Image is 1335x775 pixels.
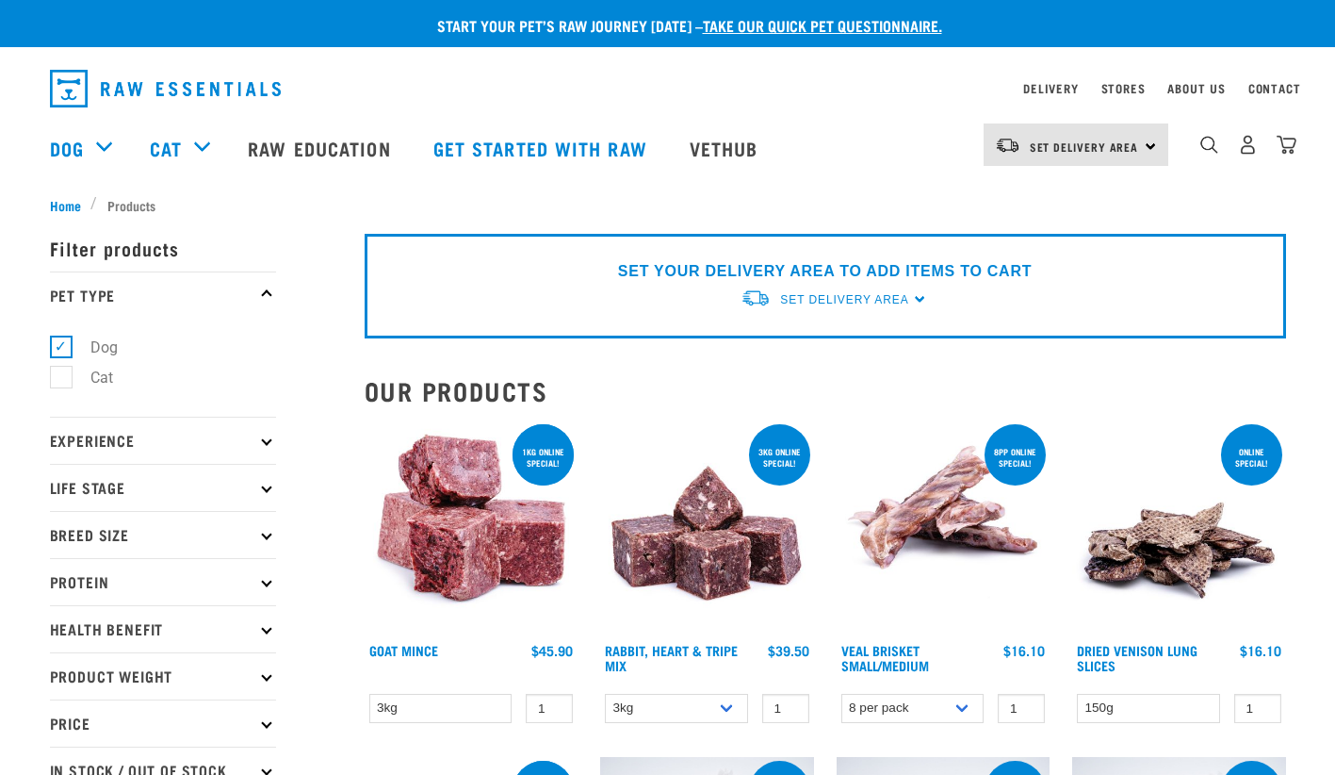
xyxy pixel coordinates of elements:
[1221,437,1282,477] div: ONLINE SPECIAL!
[1167,85,1225,91] a: About Us
[526,694,573,723] input: 1
[618,260,1032,283] p: SET YOUR DELIVERY AREA TO ADD ITEMS TO CART
[150,134,182,162] a: Cat
[50,134,84,162] a: Dog
[60,366,121,389] label: Cat
[50,272,276,319] p: Pet Type
[50,417,276,464] p: Experience
[1234,694,1281,723] input: 1
[780,293,908,306] span: Set Delivery Area
[50,195,81,215] span: Home
[600,420,814,635] img: 1175 Rabbit Heart Tripe Mix 01
[513,437,574,477] div: 1kg online special!
[749,437,810,477] div: 3kg online special!
[762,694,809,723] input: 1
[1240,643,1281,658] div: $16.10
[50,464,276,511] p: Life Stage
[50,224,276,272] p: Filter products
[605,647,738,668] a: Rabbit, Heart & Tripe Mix
[50,652,276,700] p: Product Weight
[531,643,573,658] div: $45.90
[985,437,1046,477] div: 8pp online special!
[50,70,281,107] img: Raw Essentials Logo
[671,110,782,186] a: Vethub
[741,289,771,308] img: van-moving.png
[50,700,276,747] p: Price
[50,195,1286,215] nav: breadcrumbs
[1077,647,1197,668] a: Dried Venison Lung Slices
[415,110,671,186] a: Get started with Raw
[1277,135,1296,155] img: home-icon@2x.png
[1003,643,1045,658] div: $16.10
[50,558,276,605] p: Protein
[1023,85,1078,91] a: Delivery
[768,643,809,658] div: $39.50
[837,420,1050,635] img: 1207 Veal Brisket 4pp 01
[841,647,929,668] a: Veal Brisket Small/Medium
[1101,85,1146,91] a: Stores
[998,694,1045,723] input: 1
[50,605,276,652] p: Health Benefit
[60,336,125,359] label: Dog
[1200,136,1218,154] img: home-icon-1@2x.png
[1072,420,1286,635] img: 1304 Venison Lung Slices 01
[369,647,438,653] a: Goat Mince
[703,21,942,29] a: take our quick pet questionnaire.
[229,110,414,186] a: Raw Education
[50,511,276,558] p: Breed Size
[35,62,1301,115] nav: dropdown navigation
[365,376,1286,405] h2: Our Products
[1238,135,1258,155] img: user.png
[50,195,91,215] a: Home
[995,137,1020,154] img: van-moving.png
[1030,143,1139,150] span: Set Delivery Area
[365,420,578,635] img: 1077 Wild Goat Mince 01
[1248,85,1301,91] a: Contact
